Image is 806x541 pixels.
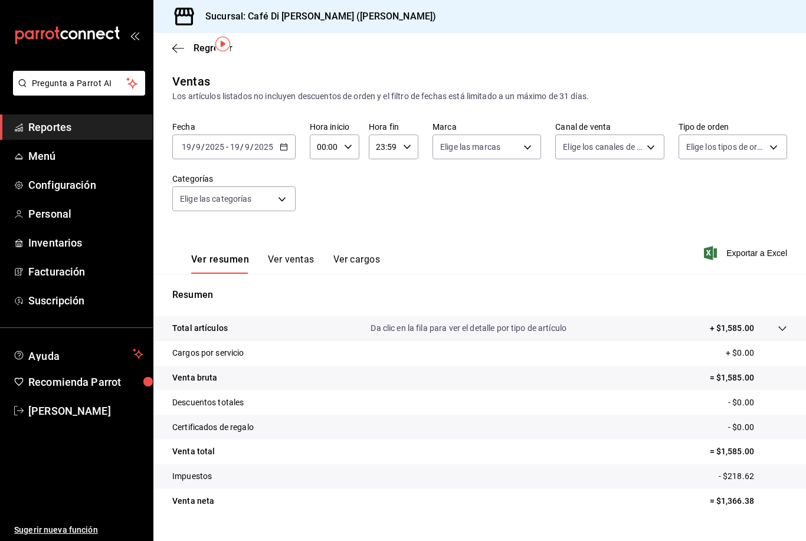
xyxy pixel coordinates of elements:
[28,119,143,135] span: Reportes
[172,421,254,434] p: Certificados de regalo
[226,142,228,152] span: -
[172,347,244,359] p: Cargos por servicio
[172,123,296,131] label: Fecha
[710,495,787,507] p: = $1,366.38
[28,293,143,309] span: Suscripción
[563,141,642,153] span: Elige los canales de venta
[371,322,566,335] p: Da clic en la fila para ver el detalle por tipo de artículo
[172,73,210,90] div: Ventas
[14,524,143,536] span: Sugerir nueva función
[172,372,217,384] p: Venta bruta
[195,142,201,152] input: --
[433,123,541,131] label: Marca
[172,322,228,335] p: Total artículos
[194,42,232,54] span: Regresar
[8,86,145,98] a: Pregunta a Parrot AI
[240,142,244,152] span: /
[181,142,192,152] input: --
[205,142,225,152] input: ----
[310,123,359,131] label: Hora inicio
[728,396,787,409] p: - $0.00
[369,123,418,131] label: Hora fin
[172,495,214,507] p: Venta neta
[244,142,250,152] input: --
[706,246,787,260] button: Exportar a Excel
[180,193,252,205] span: Elige las categorías
[686,141,765,153] span: Elige los tipos de orden
[710,445,787,458] p: = $1,585.00
[719,470,787,483] p: - $218.62
[728,421,787,434] p: - $0.00
[28,235,143,251] span: Inventarios
[28,206,143,222] span: Personal
[710,322,754,335] p: + $1,585.00
[172,396,244,409] p: Descuentos totales
[28,347,128,361] span: Ayuda
[191,254,380,274] div: navigation tabs
[710,372,787,384] p: = $1,585.00
[13,71,145,96] button: Pregunta a Parrot AI
[28,264,143,280] span: Facturación
[172,175,296,183] label: Categorías
[250,142,254,152] span: /
[28,148,143,164] span: Menú
[28,403,143,419] span: [PERSON_NAME]
[268,254,314,274] button: Ver ventas
[440,141,500,153] span: Elige las marcas
[32,77,127,90] span: Pregunta a Parrot AI
[172,470,212,483] p: Impuestos
[555,123,664,131] label: Canal de venta
[196,9,436,24] h3: Sucursal: Café Di [PERSON_NAME] ([PERSON_NAME])
[172,288,787,302] p: Resumen
[192,142,195,152] span: /
[254,142,274,152] input: ----
[201,142,205,152] span: /
[333,254,381,274] button: Ver cargos
[28,177,143,193] span: Configuración
[726,347,787,359] p: + $0.00
[130,31,139,40] button: open_drawer_menu
[215,37,230,51] img: Tooltip marker
[172,42,232,54] button: Regresar
[230,142,240,152] input: --
[191,254,249,274] button: Ver resumen
[679,123,787,131] label: Tipo de orden
[172,90,787,103] div: Los artículos listados no incluyen descuentos de orden y el filtro de fechas está limitado a un m...
[28,374,143,390] span: Recomienda Parrot
[172,445,215,458] p: Venta total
